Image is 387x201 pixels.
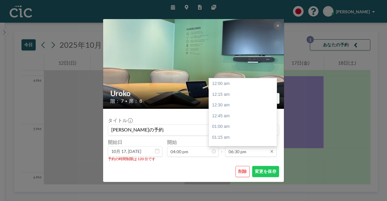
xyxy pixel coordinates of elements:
div: 12:15 am [209,89,280,100]
span: 席： 8 [129,98,142,104]
div: 01:15 am [209,132,280,143]
label: タイトル [108,117,132,123]
button: 変更を保存 [252,166,279,177]
span: - [221,141,223,154]
div: 01:00 am [209,121,280,132]
label: 開始日 [108,139,122,145]
button: 削除 [236,166,250,177]
div: 01:30 am [209,143,280,154]
input: (タイトルなし) [108,125,279,135]
span: 階： 7 [110,98,124,104]
label: 開始 [167,139,177,145]
div: 12:45 am [209,111,280,122]
div: 12:30 am [209,100,280,111]
div: 12:00 am [209,78,280,89]
li: 予約の時間制限は 120 分です [108,157,279,161]
span: • [125,99,127,103]
h2: Uroko [110,89,277,98]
